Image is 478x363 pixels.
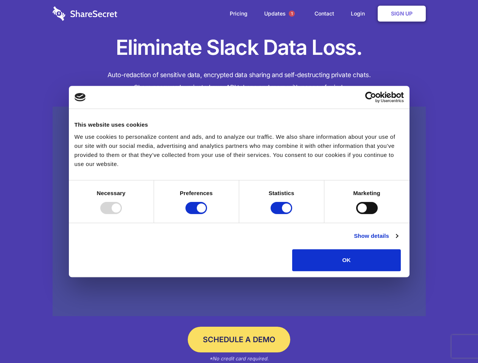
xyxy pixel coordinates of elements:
h1: Eliminate Slack Data Loss. [53,34,426,61]
a: Contact [307,2,342,25]
a: Sign Up [378,6,426,22]
em: *No credit card required. [209,355,269,361]
a: Usercentrics Cookiebot - opens in a new window [338,92,404,103]
a: Show details [354,231,398,240]
div: This website uses cookies [75,120,404,129]
strong: Preferences [180,190,213,196]
button: OK [292,249,401,271]
img: logo [75,93,86,101]
a: Pricing [222,2,255,25]
a: Wistia video thumbnail [53,107,426,316]
strong: Statistics [269,190,294,196]
a: Schedule a Demo [188,327,290,352]
img: logo-wordmark-white-trans-d4663122ce5f474addd5e946df7df03e33cb6a1c49d2221995e7729f52c070b2.svg [53,6,117,21]
h4: Auto-redaction of sensitive data, encrypted data sharing and self-destructing private chats. Shar... [53,69,426,94]
strong: Marketing [353,190,380,196]
a: Login [343,2,376,25]
strong: Necessary [97,190,126,196]
div: We use cookies to personalize content and ads, and to analyze our traffic. We also share informat... [75,132,404,169]
span: 1 [289,11,295,17]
